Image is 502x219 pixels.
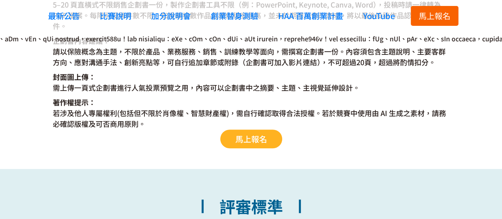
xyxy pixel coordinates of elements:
a: 加分說明會 [147,4,195,27]
span: 馬上報名 [235,133,267,145]
a: HAA 百萬創業計畫 [274,4,347,27]
button: 馬上報名 [411,6,458,26]
a: 最新公告 [44,4,84,27]
span: 馬上報名 [419,10,450,21]
dt: 著作權提示： [53,97,450,108]
span: YouTube [363,10,395,21]
a: 創業替身測驗 [207,4,262,27]
dd: 需上傳一頁式企劃書進行人氣投票預覽之用，內容可以企劃書中之摘要、主題、主視覺延伸設計。 [53,82,450,93]
span: 加分說明會 [151,10,191,21]
dd: 若涉及他人專屬權利(包括但不限於肖像權、智慧財產權)，需自行確認取得合法授權。若於競賽中使用由 AI 生成之素材，請務必確認版權及可否商用原則。 [53,108,450,129]
dd: 請以保險概念為主題，不限於產品、業務服務、銷售、訓練教學等面向，需撰寫企劃書一份。內容須包含主題說明、主要客群方向、應對溝通手法、創新亮點等，可自行追加章節或附錄（企劃書可加入影片連結），不可超... [53,46,450,68]
dt: 封面圖上傳： [53,72,450,82]
span: 比賽說明 [100,10,131,21]
a: YouTube [359,4,399,27]
span: HAA 百萬創業計畫 [278,10,343,21]
span: 創業替身測驗 [211,10,258,21]
span: 最新公告 [48,10,80,21]
a: 比賽說明 [96,4,135,27]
